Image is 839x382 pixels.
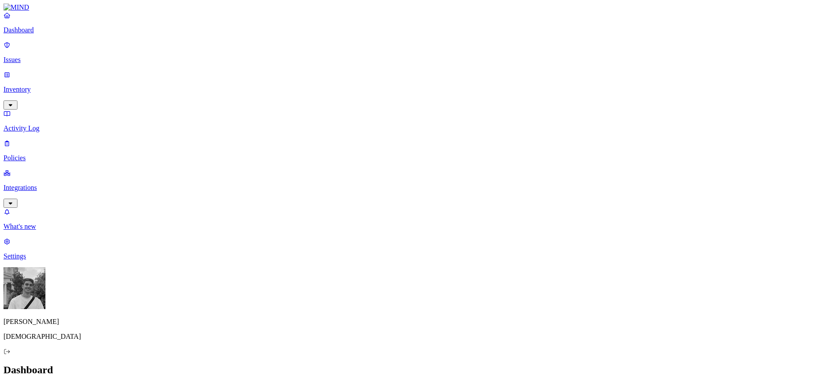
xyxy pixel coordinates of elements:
img: Ignacio Rodriguez Paez [3,267,45,309]
a: MIND [3,3,836,11]
p: [PERSON_NAME] [3,318,836,326]
a: Settings [3,237,836,260]
p: Inventory [3,86,836,93]
a: Integrations [3,169,836,206]
p: What's new [3,223,836,231]
p: Activity Log [3,124,836,132]
p: Issues [3,56,836,64]
p: Integrations [3,184,836,192]
a: Issues [3,41,836,64]
p: [DEMOGRAPHIC_DATA] [3,333,836,341]
p: Dashboard [3,26,836,34]
a: Policies [3,139,836,162]
a: What's new [3,208,836,231]
a: Inventory [3,71,836,108]
h2: Dashboard [3,364,836,376]
img: MIND [3,3,29,11]
p: Settings [3,252,836,260]
a: Activity Log [3,110,836,132]
a: Dashboard [3,11,836,34]
p: Policies [3,154,836,162]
